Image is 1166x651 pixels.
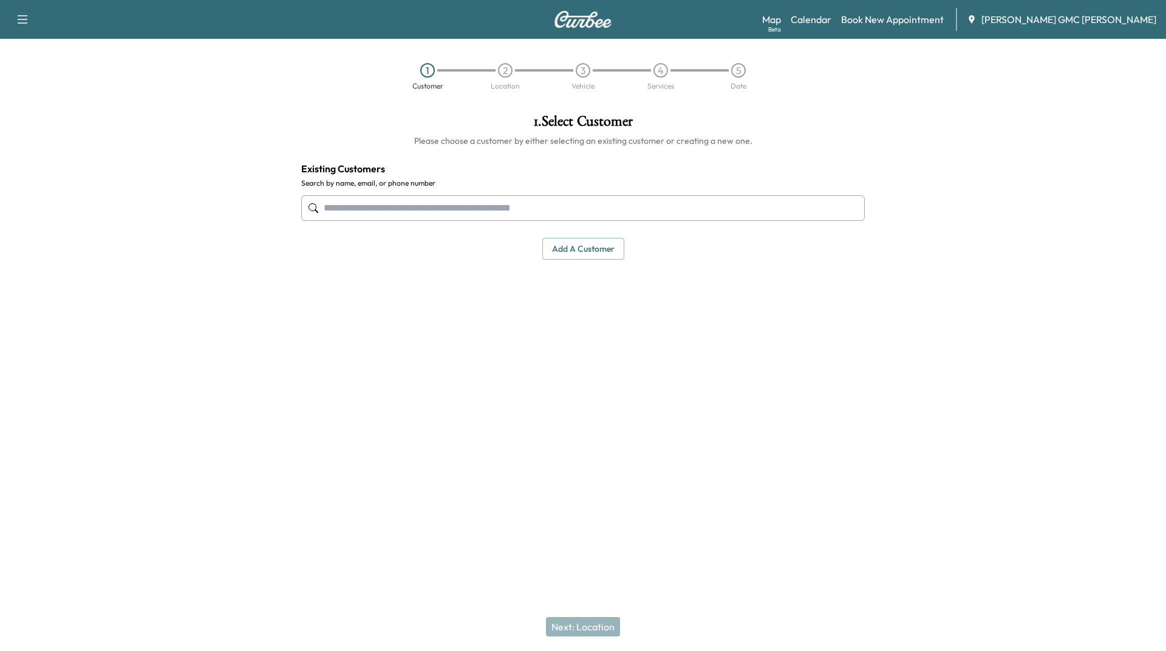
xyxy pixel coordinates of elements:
[762,12,781,27] a: MapBeta
[412,83,443,90] div: Customer
[791,12,831,27] a: Calendar
[981,12,1156,27] span: [PERSON_NAME] GMC [PERSON_NAME]
[542,238,624,260] button: Add a customer
[301,161,865,176] h4: Existing Customers
[647,83,674,90] div: Services
[301,178,865,188] label: Search by name, email, or phone number
[301,114,865,135] h1: 1 . Select Customer
[576,63,590,78] div: 3
[498,63,513,78] div: 2
[653,63,668,78] div: 4
[731,63,746,78] div: 5
[420,63,435,78] div: 1
[491,83,520,90] div: Location
[571,83,595,90] div: Vehicle
[554,11,612,28] img: Curbee Logo
[301,135,865,147] h6: Please choose a customer by either selecting an existing customer or creating a new one.
[768,25,781,34] div: Beta
[731,83,746,90] div: Date
[841,12,944,27] a: Book New Appointment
